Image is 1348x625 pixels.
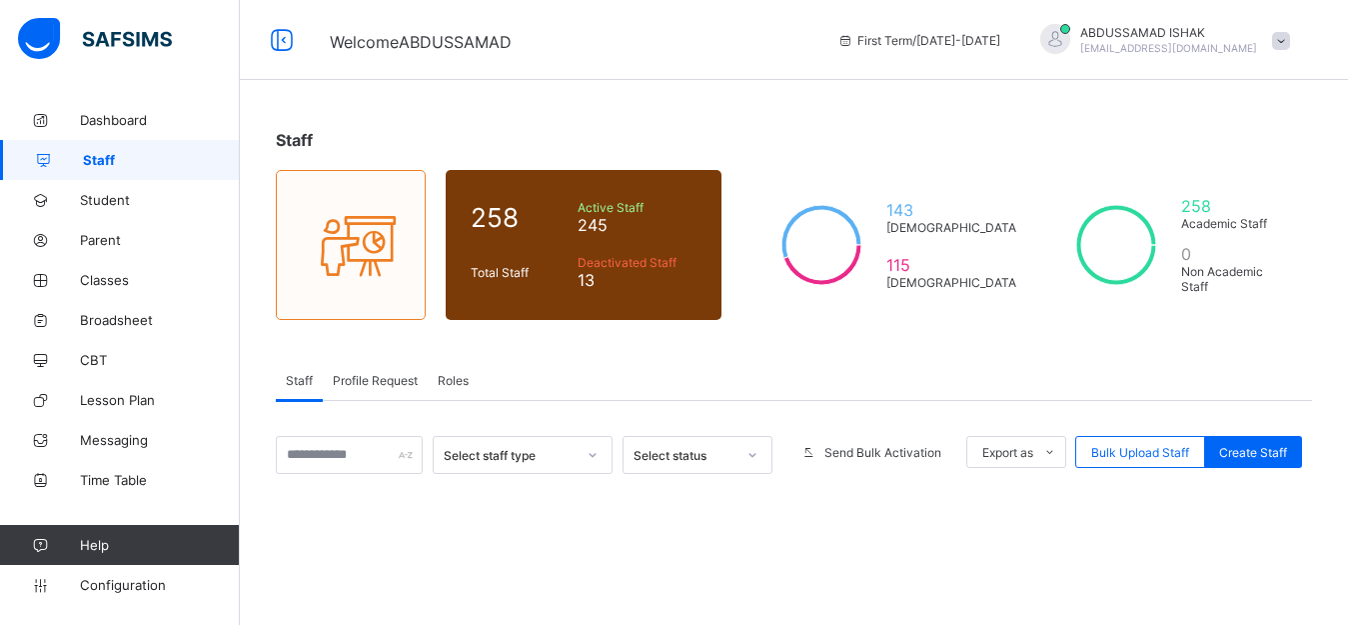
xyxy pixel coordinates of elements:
[438,373,469,388] span: Roles
[80,352,240,368] span: CBT
[578,255,696,270] span: Deactivated Staff
[578,270,696,290] span: 13
[1020,24,1300,57] div: ABDUSSAMADISHAK
[886,220,1020,235] span: [DEMOGRAPHIC_DATA]
[1181,216,1287,231] span: Academic Staff
[578,200,696,215] span: Active Staff
[466,260,573,285] div: Total Staff
[80,312,240,328] span: Broadsheet
[80,272,240,288] span: Classes
[1219,445,1287,460] span: Create Staff
[80,192,240,208] span: Student
[1080,42,1257,54] span: [EMAIL_ADDRESS][DOMAIN_NAME]
[886,255,1020,275] span: 115
[80,537,239,553] span: Help
[634,448,735,463] div: Select status
[1080,25,1257,40] span: ABDUSSAMAD ISHAK
[471,202,568,233] span: 258
[80,432,240,448] span: Messaging
[982,445,1033,460] span: Export as
[824,445,941,460] span: Send Bulk Activation
[333,373,418,388] span: Profile Request
[444,448,576,463] div: Select staff type
[80,232,240,248] span: Parent
[886,200,1020,220] span: 143
[80,112,240,128] span: Dashboard
[18,18,172,60] img: safsims
[286,373,313,388] span: Staff
[886,275,1020,290] span: [DEMOGRAPHIC_DATA]
[837,33,1000,48] span: session/term information
[1181,264,1287,294] span: Non Academic Staff
[1181,196,1287,216] span: 258
[80,392,240,408] span: Lesson Plan
[80,577,239,593] span: Configuration
[578,215,696,235] span: 245
[1091,445,1189,460] span: Bulk Upload Staff
[330,32,512,52] span: Welcome ABDUSSAMAD
[80,472,240,488] span: Time Table
[83,152,240,168] span: Staff
[1181,244,1287,264] span: 0
[276,130,313,150] span: Staff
